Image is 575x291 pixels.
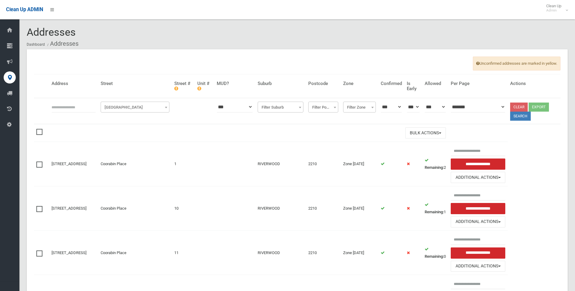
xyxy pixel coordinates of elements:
strong: Remaining: [425,210,444,214]
span: Filter Zone [343,102,376,113]
td: 2 [422,142,448,186]
button: Export [529,103,549,112]
td: Zone [DATE] [341,186,378,231]
span: Clean Up [543,4,567,13]
span: Filter Suburb [258,102,303,113]
li: Addresses [46,38,79,49]
td: Coorabin Place [98,186,172,231]
h4: Confirmed [381,81,402,86]
button: Additional Actions [451,261,505,272]
button: Additional Actions [451,216,505,227]
h4: Actions [510,81,558,86]
strong: Remaining: [425,254,444,259]
span: Unconfirmed addresses are marked in yellow. [473,57,560,70]
span: Filter Street [101,102,169,113]
span: Filter Zone [345,103,374,112]
a: [STREET_ADDRESS] [52,206,86,211]
h4: MUD? [217,81,253,86]
td: Zone [DATE] [341,142,378,186]
td: Coorabin Place [98,142,172,186]
button: Search [510,112,531,121]
h4: Is Early [407,81,420,91]
td: 11 [172,231,195,275]
a: Dashboard [27,42,45,47]
td: 0 [422,231,448,275]
span: Addresses [27,26,76,38]
h4: Unit # [197,81,212,91]
strong: Remaining: [425,165,444,170]
td: Zone [DATE] [341,231,378,275]
td: 2210 [306,186,341,231]
td: RIVERWOOD [255,186,306,231]
button: Additional Actions [451,172,505,183]
small: Admin [546,8,561,13]
td: 2210 [306,142,341,186]
td: 1 [422,186,448,231]
h4: Per Page [451,81,505,86]
span: Filter Suburb [259,103,302,112]
a: Clear [510,103,528,112]
button: Bulk Actions [405,127,446,139]
span: Filter Postcode [310,103,337,112]
td: 1 [172,142,195,186]
a: [STREET_ADDRESS] [52,250,86,255]
h4: Address [52,81,96,86]
h4: Street # [174,81,193,91]
span: Filter Street [102,103,168,112]
span: Clean Up ADMIN [6,7,43,12]
td: RIVERWOOD [255,142,306,186]
td: 10 [172,186,195,231]
span: Filter Postcode [308,102,338,113]
h4: Postcode [308,81,338,86]
h4: Zone [343,81,376,86]
a: [STREET_ADDRESS] [52,162,86,166]
td: RIVERWOOD [255,231,306,275]
h4: Allowed [425,81,446,86]
td: 2210 [306,231,341,275]
h4: Suburb [258,81,303,86]
td: Coorabin Place [98,231,172,275]
h4: Street [101,81,169,86]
